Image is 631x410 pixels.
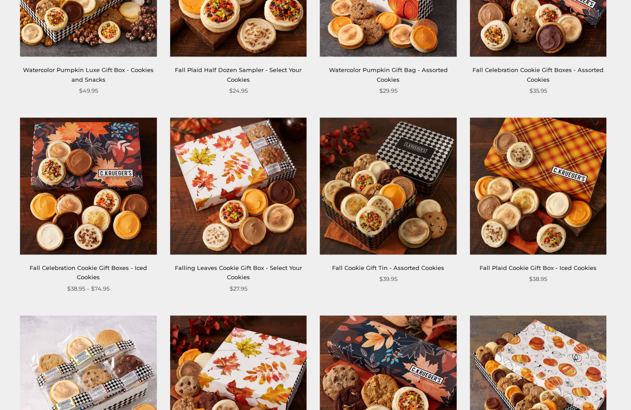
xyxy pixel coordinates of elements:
img: Fall Plaid Cookie Gift Box - Iced Cookies [470,118,606,254]
span: $24.95 [229,86,248,95]
a: Falling Leaves Cookie Gift Box - Select Your Cookies [175,264,302,281]
span: $38.95 - $74.95 [67,284,110,293]
img: Falling Leaves Cookie Gift Box - Select Your Cookies [170,118,306,254]
span: $29.95 [379,86,397,95]
a: Fall Cookie Gift Tin - Assorted Cookies [332,264,444,271]
a: Fall Celebration Cookie Gift Boxes - Assorted Cookies [472,66,604,83]
a: Fall Plaid Half Dozen Sampler - Select Your Cookies [175,66,302,83]
span: $49.95 [79,86,98,95]
a: Fall Plaid Cookie Gift Box - Iced Cookies [480,264,597,271]
a: Watercolor Pumpkin Luxe Gift Box - Cookies and Snacks [23,66,154,83]
a: Fall Celebration Cookie Gift Boxes - Iced Cookies [30,264,147,281]
a: Watercolor Pumpkin Gift Bag - Assorted Cookies [329,66,448,83]
span: $27.95 [230,284,247,293]
img: Fall Cookie Gift Tin - Assorted Cookies [320,118,456,254]
span: $39.95 [379,274,397,284]
span: $35.95 [529,86,547,95]
img: Fall Celebration Cookie Gift Boxes - Iced Cookies [20,118,157,254]
span: $38.95 [529,274,547,284]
